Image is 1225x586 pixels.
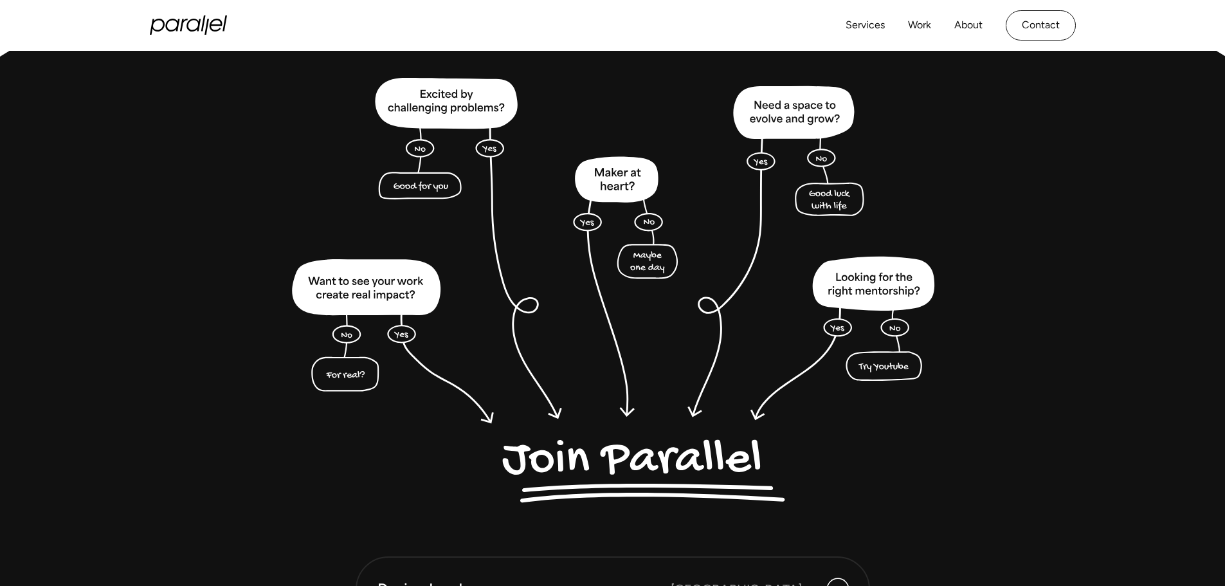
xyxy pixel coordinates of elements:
[954,16,983,35] a: About
[150,15,227,35] a: home
[846,16,885,35] a: Services
[908,16,931,35] a: Work
[284,78,942,510] img: Parallel career tree image
[1006,10,1076,41] a: Contact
